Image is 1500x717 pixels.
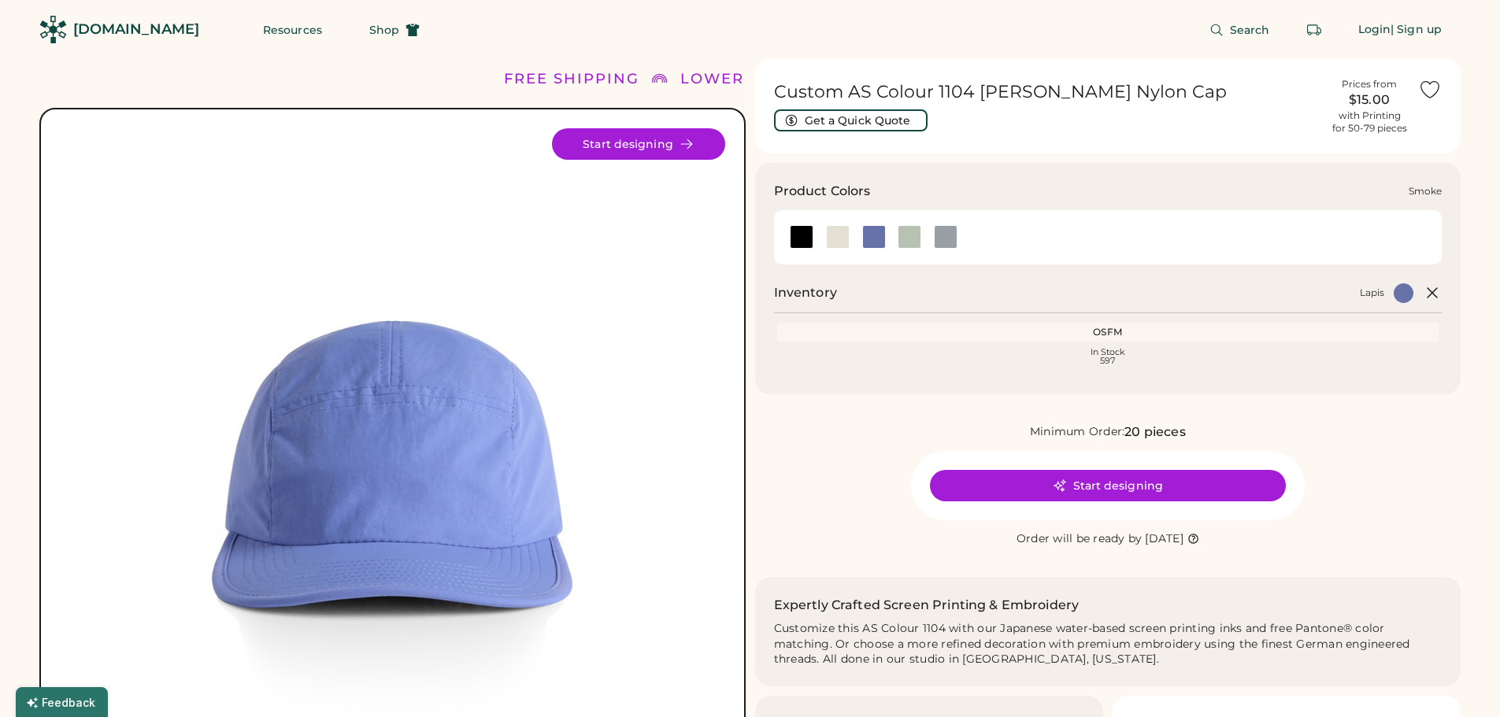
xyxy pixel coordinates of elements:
[1360,286,1384,299] div: Lapis
[1298,14,1330,46] button: Retrieve an order
[1191,14,1289,46] button: Search
[350,14,439,46] button: Shop
[1358,22,1391,38] div: Login
[1342,78,1397,91] div: Prices from
[244,14,341,46] button: Resources
[680,68,839,90] div: LOWER 48 STATES
[504,68,639,90] div: FREE SHIPPING
[774,109,928,131] button: Get a Quick Quote
[1017,531,1143,547] div: Order will be ready by
[552,128,725,160] button: Start designing
[774,81,1321,103] h1: Custom AS Colour 1104 [PERSON_NAME] Nylon Cap
[1124,423,1185,442] div: 20 pieces
[774,621,1443,668] div: Customize this AS Colour 1104 with our Japanese water-based screen printing inks and free Pantone...
[774,182,871,201] h3: Product Colors
[774,283,837,302] h2: Inventory
[1409,185,1442,198] div: Smoke
[39,16,67,43] img: Rendered Logo - Screens
[73,20,199,39] div: [DOMAIN_NAME]
[780,348,1436,365] div: In Stock 597
[774,596,1080,615] h2: Expertly Crafted Screen Printing & Embroidery
[1391,22,1442,38] div: | Sign up
[930,470,1286,501] button: Start designing
[1030,424,1125,440] div: Minimum Order:
[1425,646,1493,714] iframe: Front Chat
[369,24,399,35] span: Shop
[1145,531,1183,547] div: [DATE]
[1330,91,1409,109] div: $15.00
[1230,24,1270,35] span: Search
[1332,109,1407,135] div: with Printing for 50-79 pieces
[780,326,1436,338] div: OSFM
